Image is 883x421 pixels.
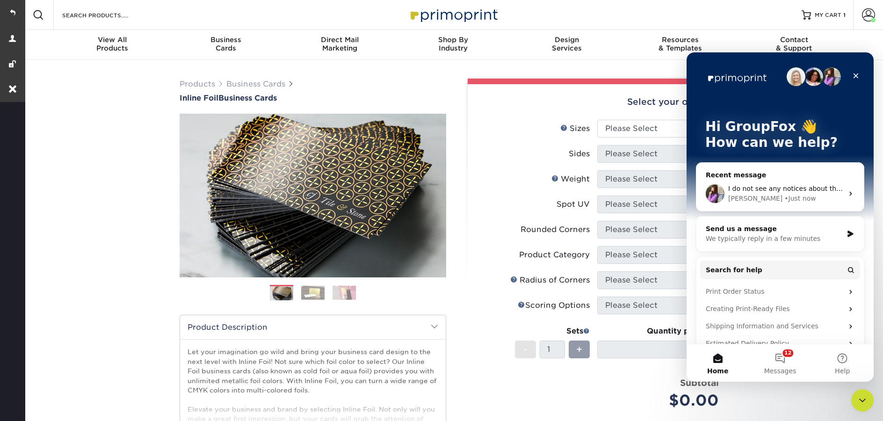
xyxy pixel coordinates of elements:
span: Business [169,36,283,44]
div: Shipping Information and Services [14,265,174,283]
iframe: Intercom live chat [687,52,874,382]
a: Resources& Templates [623,30,737,60]
div: & Templates [623,36,737,52]
span: Search for help [19,213,76,223]
a: Contact& Support [737,30,851,60]
a: Products [180,80,215,88]
div: Creating Print-Ready Files [19,252,157,261]
div: & Support [737,36,851,52]
div: Services [510,36,623,52]
span: Home [21,315,42,322]
div: Creating Print-Ready Files [14,248,174,265]
img: Inline Foil 01 [180,62,446,329]
span: MY CART [815,11,841,19]
div: Estimated Delivery Policy [14,283,174,300]
span: Contact [737,36,851,44]
div: Cards [169,36,283,52]
img: Business Cards 03 [333,285,356,300]
span: Design [510,36,623,44]
div: • Just now [98,141,129,151]
span: Inline Foil [180,94,218,102]
span: Direct Mail [283,36,397,44]
div: Close [161,15,178,32]
iframe: Intercom live chat [851,389,874,412]
div: Scoring Options [518,300,590,311]
span: Resources [623,36,737,44]
button: Search for help [14,208,174,227]
div: Send us a messageWe typically reply in a few minutes [9,164,178,199]
a: Inline FoilBusiness Cards [180,94,446,102]
div: Radius of Corners [510,275,590,286]
span: Shop By [397,36,510,44]
h1: Business Cards [180,94,446,102]
div: Spot UV [557,199,590,210]
input: SEARCH PRODUCTS..... [61,9,152,21]
h2: Product Description [180,315,446,339]
div: Sets [515,326,590,337]
button: Help [125,292,187,329]
div: [PERSON_NAME] [42,141,96,151]
div: We typically reply in a few minutes [19,181,156,191]
span: 1 [843,12,846,18]
img: Business Cards 01 [270,282,293,305]
div: Rounded Corners [521,224,590,235]
a: View AllProducts [56,30,169,60]
div: Products [56,36,169,52]
span: - [523,342,528,356]
span: I do not see any notices about the Inline Foil. I believe everything is good for printing [42,132,321,140]
div: Estimated Delivery Policy [19,286,157,296]
img: Primoprint [406,5,500,25]
div: $0.00 [604,389,719,412]
div: Quantity per Set [597,326,719,337]
div: Send us a message [19,172,156,181]
img: Business Cards 02 [301,285,325,300]
div: Print Order Status [14,231,174,248]
div: Product Category [519,249,590,261]
a: DesignServices [510,30,623,60]
a: Direct MailMarketing [283,30,397,60]
div: Select your options: [475,84,719,120]
div: Shipping Information and Services [19,269,157,279]
button: Messages [62,292,124,329]
a: Business Cards [226,80,285,88]
span: Help [148,315,163,322]
strong: Subtotal [680,377,719,388]
div: Weight [551,174,590,185]
span: + [576,342,582,356]
div: Sides [569,148,590,160]
div: Print Order Status [19,234,157,244]
span: View All [56,36,169,44]
div: Marketing [283,36,397,52]
div: Sizes [560,123,590,134]
div: Industry [397,36,510,52]
a: BusinessCards [169,30,283,60]
span: Messages [78,315,110,322]
a: Shop ByIndustry [397,30,510,60]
